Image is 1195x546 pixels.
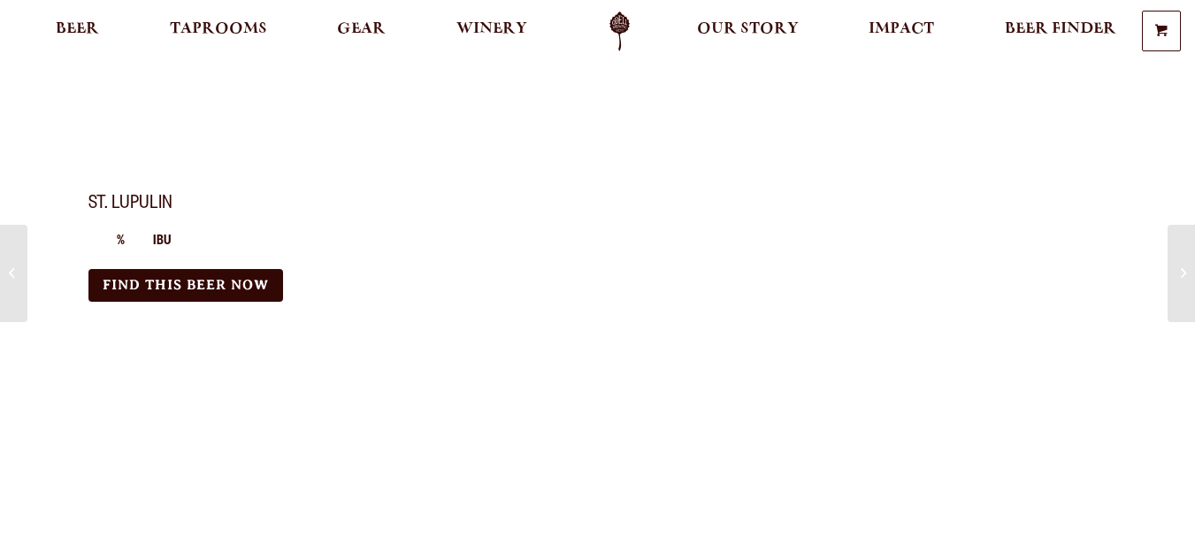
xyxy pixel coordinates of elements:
span: Beer [56,22,99,36]
a: Our Story [686,12,810,51]
span: Our Story [697,22,799,36]
span: Beer Finder [1005,22,1116,36]
span: Taprooms [170,22,267,36]
a: Gear [326,12,397,51]
h1: St. Lupulin [88,194,577,217]
span: Winery [456,22,527,36]
a: Impact [857,12,946,51]
a: Taprooms [158,12,279,51]
a: Beer Finder [993,12,1128,51]
a: Winery [445,12,539,51]
li: % [117,231,153,254]
a: Find this Beer Now [88,269,283,302]
span: Gear [337,22,386,36]
span: Impact [869,22,934,36]
a: Beer [44,12,111,51]
a: Odell Home [586,12,653,51]
li: IBU [153,231,199,254]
